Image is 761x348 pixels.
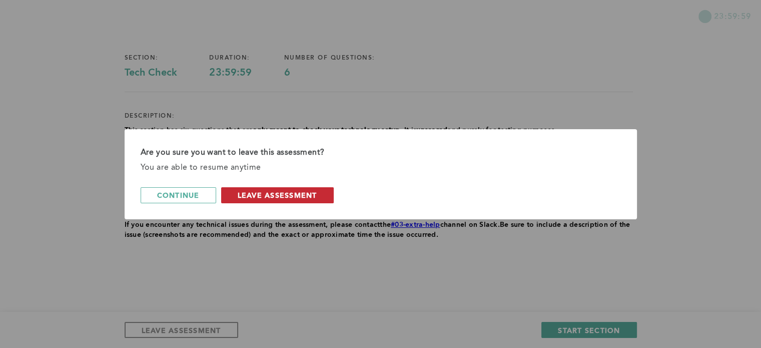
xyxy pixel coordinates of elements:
[157,190,200,200] span: continue
[221,187,334,203] button: leave assessment
[238,190,317,200] span: leave assessment
[141,160,621,175] div: You are able to resume anytime
[141,187,216,203] button: continue
[141,145,621,160] div: Are you sure you want to leave this assessment?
